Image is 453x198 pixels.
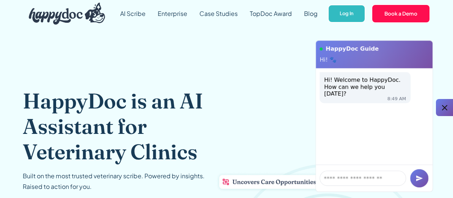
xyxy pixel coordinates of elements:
img: HappyDoc Logo: A happy dog with his ear up, listening. [29,3,105,25]
a: Book a Demo [371,4,430,23]
a: home [23,1,105,27]
a: Log In [328,5,365,23]
p: Built on the most trusted veterinary scribe. Powered by insights. Raised to action for you. [23,171,205,192]
h1: HappyDoc is an AI Assistant for Veterinary Clinics [23,88,206,165]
